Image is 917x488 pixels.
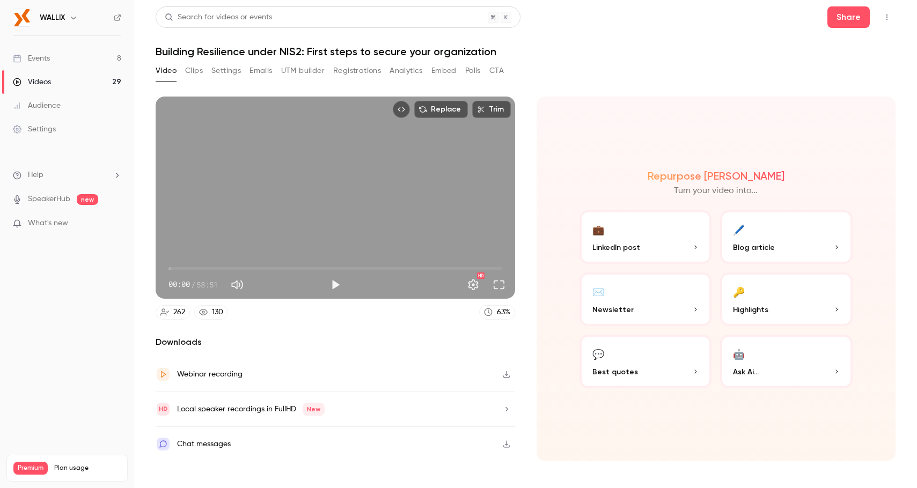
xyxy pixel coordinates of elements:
span: Plan usage [54,464,121,472]
button: Top Bar Actions [878,9,896,26]
h2: Repurpose [PERSON_NAME] [648,169,784,182]
div: 🔑 [733,283,745,300]
a: 262 [156,305,190,320]
button: 🤖Ask Ai... [720,335,853,388]
button: Settings [211,62,241,79]
button: 🔑Highlights [720,272,853,326]
button: Full screen [488,274,510,295]
div: Chat messages [177,438,231,450]
span: / [191,279,195,290]
button: UTM builder [281,62,325,79]
div: Settings [13,124,56,135]
button: Play [325,274,346,295]
button: 💼LinkedIn post [579,210,712,264]
button: Mute [226,274,248,295]
span: Help [28,169,43,181]
div: 🖊️ [733,221,745,238]
h2: Downloads [156,336,515,349]
span: Blog article [733,242,775,253]
span: 58:51 [196,279,218,290]
span: 00:00 [168,279,190,290]
div: Videos [13,77,51,87]
button: 🖊️Blog article [720,210,853,264]
h1: Building Resilience under NIS2: First steps to secure your organization [156,45,896,58]
h6: WALLIX [40,12,65,23]
div: ✉️ [592,283,604,300]
li: help-dropdown-opener [13,169,121,181]
div: Events [13,53,50,64]
div: HD [477,272,485,279]
button: Trim [472,101,511,118]
div: Webinar recording [177,368,243,381]
button: Embed video [393,101,410,118]
div: 00:00 [168,279,218,290]
a: 63% [479,305,515,320]
button: Analytics [390,62,423,79]
button: CTA [489,62,504,79]
span: Highlights [733,304,768,315]
p: Turn your video into... [674,184,758,197]
button: Replace [414,101,468,118]
button: ✉️Newsletter [579,272,712,326]
div: 130 [212,307,223,318]
div: Local speaker recordings in FullHD [177,403,325,416]
iframe: Noticeable Trigger [108,219,121,228]
span: New [303,403,325,416]
div: 262 [173,307,185,318]
a: 130 [194,305,228,320]
button: Registrations [333,62,381,79]
div: Search for videos or events [165,12,272,23]
button: Settings [463,274,484,295]
div: 🤖 [733,345,745,362]
button: Emails [250,62,272,79]
span: Best quotes [592,366,638,378]
a: SpeakerHub [28,194,70,205]
span: LinkedIn post [592,242,640,253]
button: Share [827,6,870,28]
button: Polls [465,62,481,79]
div: 63 % [497,307,510,318]
img: WALLIX [13,9,31,26]
span: Premium [13,462,48,475]
div: 💼 [592,221,604,238]
button: 💬Best quotes [579,335,712,388]
span: What's new [28,218,68,229]
button: Clips [185,62,203,79]
div: Audience [13,100,61,111]
div: 💬 [592,345,604,362]
button: Video [156,62,177,79]
button: Embed [431,62,457,79]
span: Newsletter [592,304,634,315]
span: Ask Ai... [733,366,759,378]
span: new [77,194,98,205]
